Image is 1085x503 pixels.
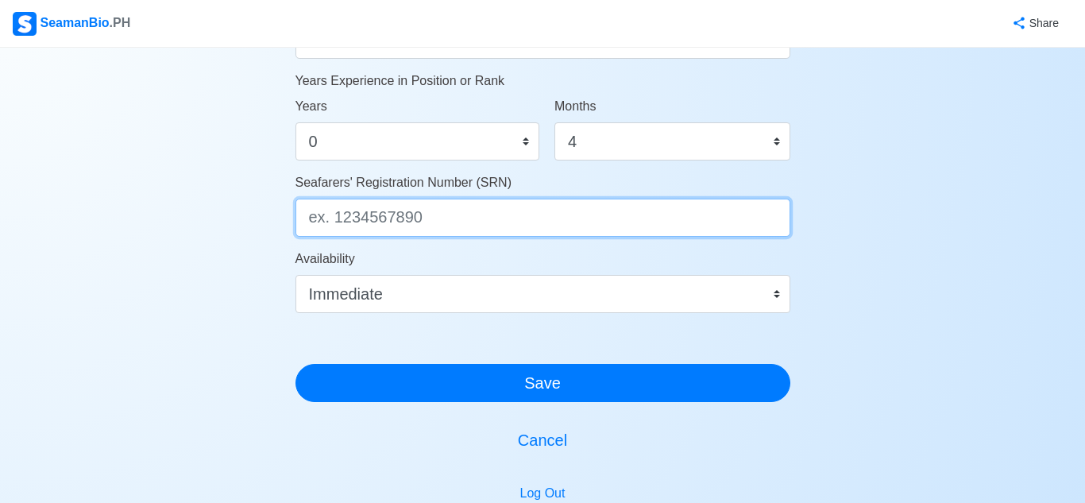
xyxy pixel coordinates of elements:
[295,97,327,116] label: Years
[996,8,1072,39] button: Share
[13,12,130,36] div: SeamanBio
[295,72,790,91] p: Years Experience in Position or Rank
[295,176,512,189] span: Seafarers' Registration Number (SRN)
[295,250,355,269] label: Availability
[295,421,790,459] button: Cancel
[554,97,596,116] label: Months
[295,199,790,237] input: ex. 1234567890
[295,364,790,402] button: Save
[13,12,37,36] img: Logo
[110,16,131,29] span: .PH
